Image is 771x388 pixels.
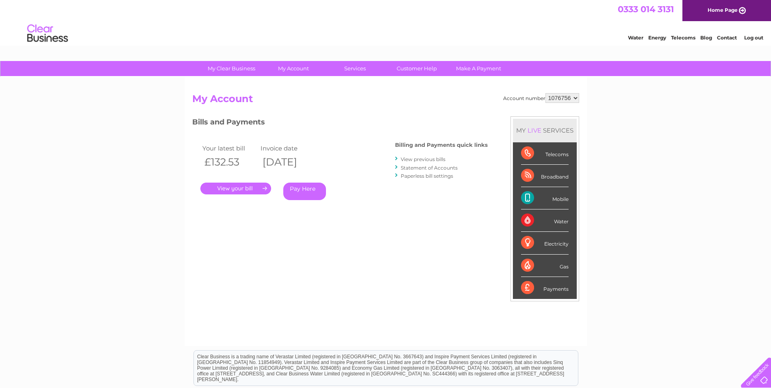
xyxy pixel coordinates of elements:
[200,154,259,170] th: £132.53
[27,21,68,46] img: logo.png
[648,35,666,41] a: Energy
[395,142,488,148] h4: Billing and Payments quick links
[521,209,569,232] div: Water
[383,61,450,76] a: Customer Help
[194,4,578,39] div: Clear Business is a trading name of Verastar Limited (registered in [GEOGRAPHIC_DATA] No. 3667643...
[513,119,577,142] div: MY SERVICES
[521,277,569,299] div: Payments
[283,183,326,200] a: Pay Here
[258,143,317,154] td: Invoice date
[200,183,271,194] a: .
[521,255,569,277] div: Gas
[198,61,265,76] a: My Clear Business
[671,35,695,41] a: Telecoms
[618,4,674,14] a: 0333 014 3131
[401,156,445,162] a: View previous bills
[401,165,458,171] a: Statement of Accounts
[258,154,317,170] th: [DATE]
[445,61,512,76] a: Make A Payment
[717,35,737,41] a: Contact
[744,35,763,41] a: Log out
[192,116,488,131] h3: Bills and Payments
[700,35,712,41] a: Blog
[526,126,543,134] div: LIVE
[628,35,643,41] a: Water
[521,165,569,187] div: Broadband
[503,93,579,103] div: Account number
[521,232,569,254] div: Electricity
[192,93,579,109] h2: My Account
[521,142,569,165] div: Telecoms
[260,61,327,76] a: My Account
[401,173,453,179] a: Paperless bill settings
[321,61,389,76] a: Services
[521,187,569,209] div: Mobile
[200,143,259,154] td: Your latest bill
